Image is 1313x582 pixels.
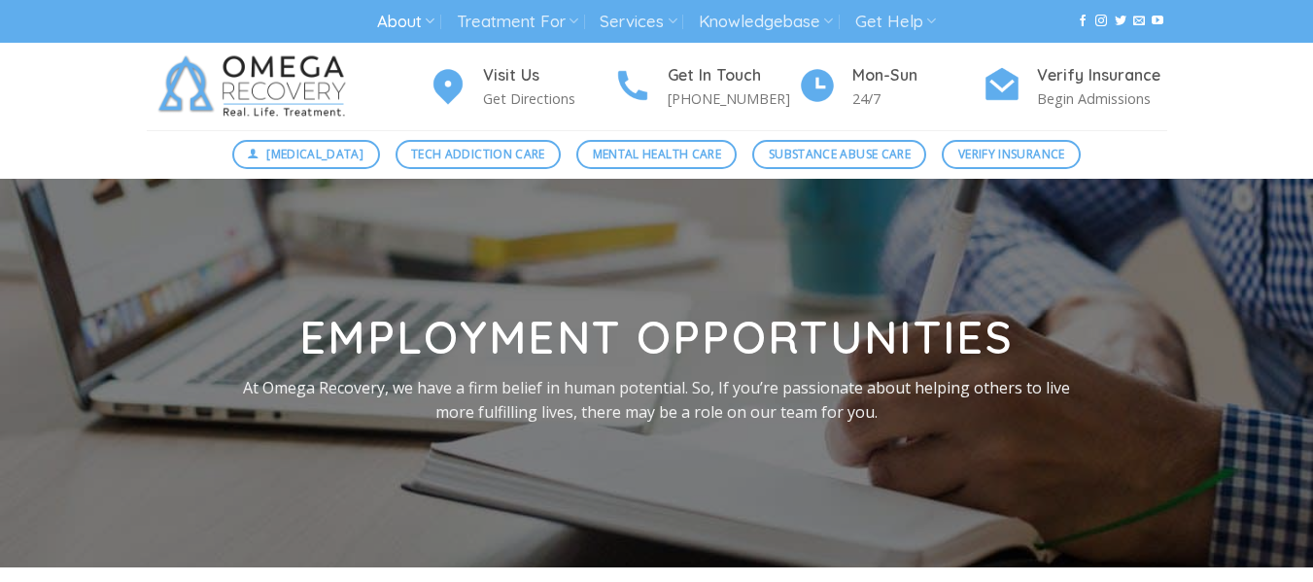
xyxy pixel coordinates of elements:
strong: Employment opportunities [299,309,1014,365]
a: Substance Abuse Care [752,140,926,169]
p: 24/7 [852,87,983,110]
p: Get Directions [483,87,613,110]
span: Substance Abuse Care [769,145,911,163]
a: Verify Insurance [942,140,1081,169]
a: Visit Us Get Directions [429,63,613,111]
h4: Visit Us [483,63,613,88]
a: Follow on Facebook [1077,15,1088,28]
a: Verify Insurance Begin Admissions [983,63,1167,111]
a: Tech Addiction Care [396,140,562,169]
span: [MEDICAL_DATA] [266,145,363,163]
h4: Verify Insurance [1037,63,1167,88]
span: Verify Insurance [958,145,1065,163]
p: Begin Admissions [1037,87,1167,110]
h4: Mon-Sun [852,63,983,88]
a: [MEDICAL_DATA] [232,140,380,169]
p: [PHONE_NUMBER] [668,87,798,110]
a: Follow on YouTube [1152,15,1163,28]
img: Omega Recovery [147,43,365,130]
a: Get In Touch [PHONE_NUMBER] [613,63,798,111]
a: Mental Health Care [576,140,737,169]
a: Knowledgebase [699,4,833,40]
a: About [377,4,434,40]
a: Get Help [855,4,936,40]
span: Tech Addiction Care [411,145,545,163]
a: Follow on Instagram [1095,15,1107,28]
a: Send us an email [1133,15,1145,28]
span: Mental Health Care [593,145,721,163]
a: Treatment For [457,4,578,40]
h4: Get In Touch [668,63,798,88]
a: Follow on Twitter [1115,15,1126,28]
p: At Omega Recovery, we have a firm belief in human potential. So, If you’re passionate about helpi... [237,375,1077,425]
a: Services [600,4,676,40]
